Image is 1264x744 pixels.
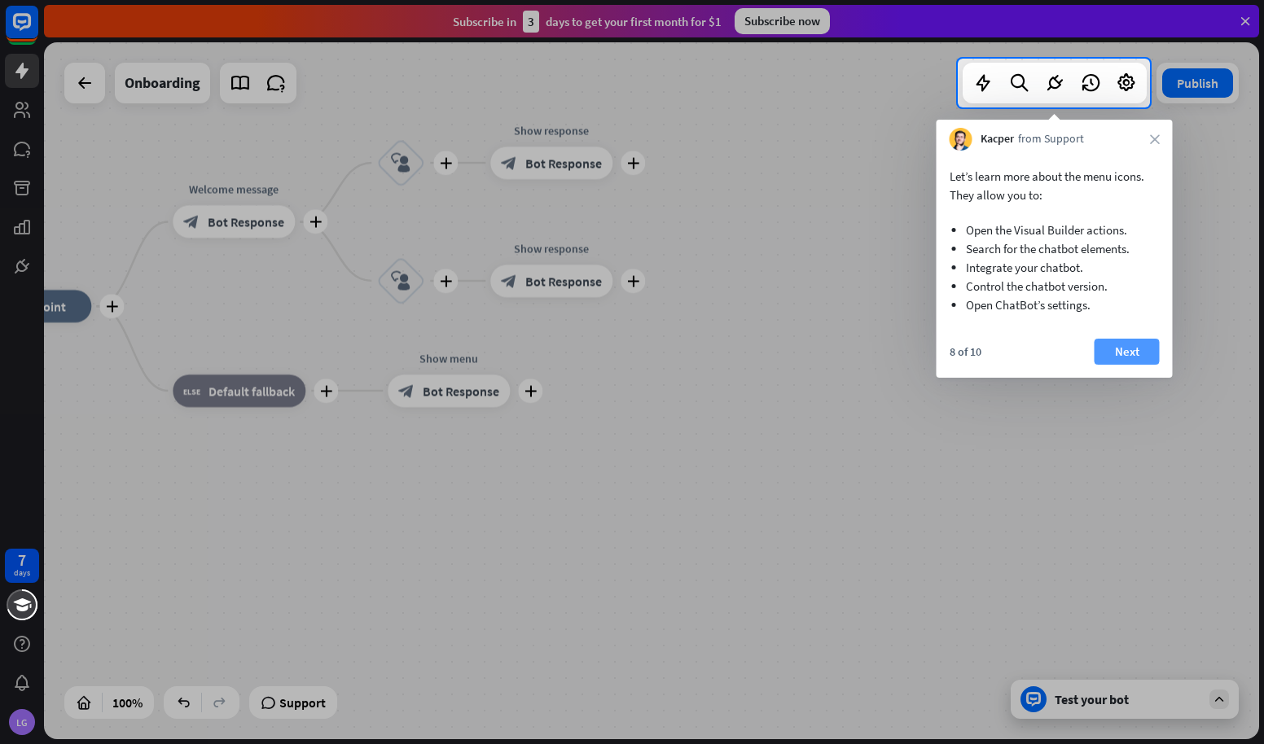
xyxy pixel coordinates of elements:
li: Open ChatBot’s settings. [966,295,1143,314]
span: from Support [1018,131,1084,147]
li: Search for the chatbot elements. [966,239,1143,258]
button: Next [1095,339,1160,365]
li: Open the Visual Builder actions. [966,221,1143,239]
span: Kacper [981,131,1014,147]
li: Control the chatbot version. [966,277,1143,295]
button: Open LiveChat chat widget [13,7,62,55]
p: Let’s learn more about the menu icons. They allow you to: [950,167,1160,204]
li: Integrate your chatbot. [966,258,1143,277]
i: close [1150,134,1160,144]
div: 8 of 10 [950,344,981,359]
